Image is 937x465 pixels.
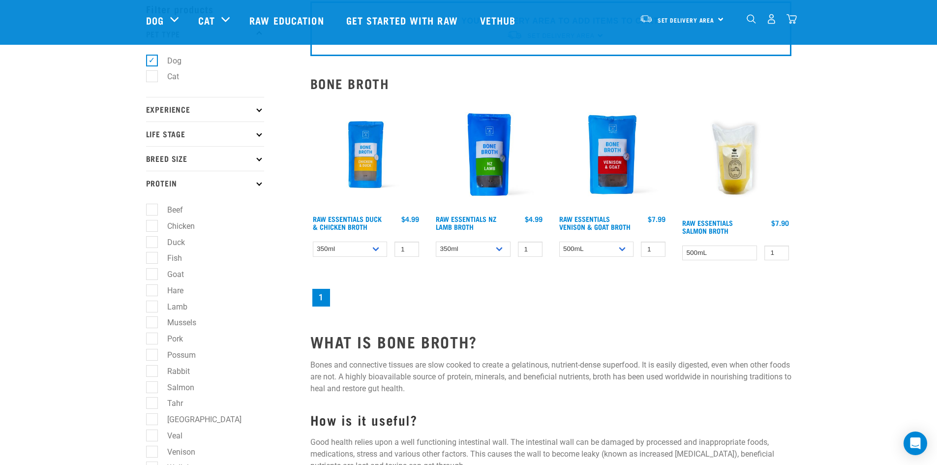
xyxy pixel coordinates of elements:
p: Experience [146,97,264,122]
label: Goat [151,268,188,280]
label: Salmon [151,381,198,394]
h2: WHAT IS BONE BROTH? [310,333,791,350]
div: $4.99 [525,215,543,223]
img: van-moving.png [639,14,653,23]
label: Dog [151,55,185,67]
input: 1 [764,246,789,261]
a: Dog [146,13,164,28]
a: Page 1 [312,289,330,307]
p: Breed Size [146,146,264,171]
img: home-icon-1@2x.png [747,14,756,24]
a: Raw Essentials Venison & Goat Broth [559,217,631,228]
div: Open Intercom Messenger [904,432,927,455]
input: 1 [394,242,419,257]
label: Venison [151,446,199,458]
label: Hare [151,284,187,297]
label: [GEOGRAPHIC_DATA] [151,413,245,426]
div: $7.90 [771,219,789,227]
nav: pagination [310,287,791,309]
a: Raw Essentials NZ Lamb Broth [436,217,496,228]
input: 1 [641,242,665,257]
a: Raw Education [240,0,336,40]
label: Lamb [151,301,191,313]
a: Vethub [470,0,528,40]
label: Possum [151,349,200,361]
h3: How is it useful? [310,412,791,428]
label: Chicken [151,220,199,232]
input: 1 [518,242,543,257]
span: Set Delivery Area [658,18,715,22]
label: Tahr [151,397,187,409]
label: Fish [151,252,186,264]
p: Bones and connective tissues are slow cooked to create a gelatinous, nutrient-dense superfood. It... [310,359,791,395]
img: user.png [766,14,777,24]
label: Beef [151,204,187,216]
div: $7.99 [648,215,665,223]
img: RE Product Shoot 2023 Nov8793 1 [310,99,422,211]
img: Salmon Broth [680,99,791,214]
label: Veal [151,430,186,442]
img: home-icon@2x.png [786,14,797,24]
p: Protein [146,171,264,195]
a: Cat [198,13,215,28]
label: Mussels [151,316,200,329]
label: Duck [151,236,189,248]
p: Life Stage [146,122,264,146]
div: $4.99 [401,215,419,223]
a: Get started with Raw [336,0,470,40]
img: Raw Essentials Venison Goat Novel Protein Hypoallergenic Bone Broth Cats & Dogs [557,99,668,211]
a: Raw Essentials Duck & Chicken Broth [313,217,382,228]
label: Pork [151,333,187,345]
h2: Bone Broth [310,76,791,91]
a: Raw Essentials Salmon Broth [682,221,733,232]
img: Raw Essentials New Zealand Lamb Bone Broth For Cats & Dogs [433,99,545,211]
label: Rabbit [151,365,194,377]
label: Cat [151,70,183,83]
